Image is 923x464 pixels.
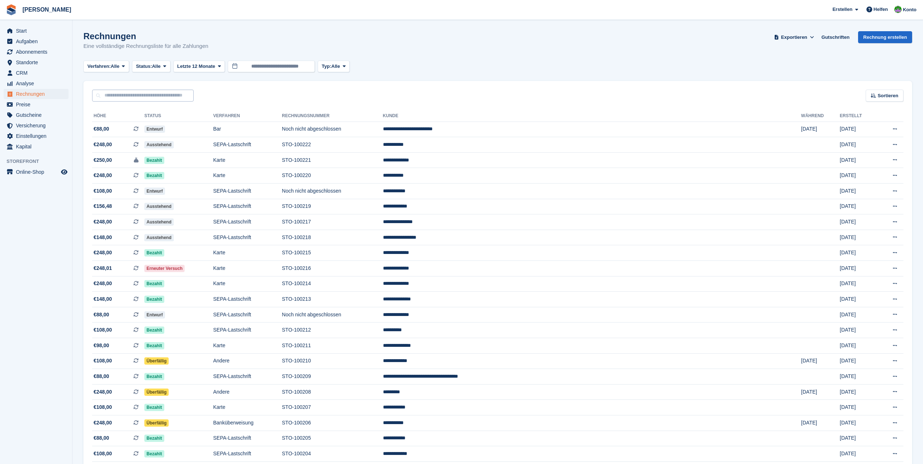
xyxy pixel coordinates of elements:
[282,415,383,431] td: STO-100206
[858,31,912,43] a: Rechnung erstellen
[4,78,69,89] a: menu
[94,202,112,210] span: €156,48
[94,234,112,241] span: €148,00
[4,36,69,46] a: menu
[322,63,331,70] span: Typ:
[4,47,69,57] a: menu
[213,168,282,184] td: Karte
[16,36,59,46] span: Aufgaben
[6,4,17,15] img: stora-icon-8386f47178a22dfd0bd8f6a31ec36ba5ce8667c1dd55bd0f319d3a0aa187defe.svg
[840,369,878,385] td: [DATE]
[16,99,59,110] span: Preise
[4,167,69,177] a: Speisekarte
[83,31,208,41] h1: Rechnungen
[16,131,59,141] span: Einstellungen
[144,203,174,210] span: Ausstehend
[213,400,282,415] td: Karte
[282,446,383,462] td: STO-100204
[144,218,174,226] span: Ausstehend
[282,323,383,338] td: STO-100212
[282,276,383,292] td: STO-100214
[4,26,69,36] a: menu
[282,261,383,276] td: STO-100216
[213,214,282,230] td: SEPA-Lastschrift
[94,218,112,226] span: €248,00
[83,61,129,73] button: Verfahren: Alle
[840,137,878,153] td: [DATE]
[840,384,878,400] td: [DATE]
[213,230,282,245] td: SEPA-Lastschrift
[144,172,164,179] span: Bezahlt
[840,292,878,307] td: [DATE]
[282,168,383,184] td: STO-100220
[801,415,840,431] td: [DATE]
[840,230,878,245] td: [DATE]
[144,249,164,256] span: Bezahlt
[282,292,383,307] td: STO-100213
[144,342,164,349] span: Bezahlt
[318,61,350,73] button: Typ: Alle
[144,435,164,442] span: Bezahlt
[144,126,165,133] span: Entwurf
[94,187,112,195] span: €108,00
[840,261,878,276] td: [DATE]
[213,245,282,261] td: Karte
[144,265,185,272] span: Erneuter Versuch
[213,384,282,400] td: Andere
[213,446,282,462] td: SEPA-Lastschrift
[282,338,383,354] td: STO-100211
[801,110,840,122] th: Während
[4,68,69,78] a: menu
[282,245,383,261] td: STO-100215
[213,184,282,199] td: SEPA-Lastschrift
[840,110,878,122] th: Erstellt
[144,311,165,319] span: Entwurf
[16,78,59,89] span: Analyse
[144,357,169,365] span: Überfällig
[213,369,282,385] td: SEPA-Lastschrift
[94,450,112,457] span: €108,00
[213,110,282,122] th: Verfahren
[144,389,169,396] span: Überfällig
[83,42,208,50] p: Eine vollständige Rechnungsliste für alle Zahlungen
[840,431,878,446] td: [DATE]
[4,120,69,131] a: menu
[213,415,282,431] td: Banküberweisung
[94,419,112,427] span: €248,00
[282,152,383,168] td: STO-100221
[801,384,840,400] td: [DATE]
[282,384,383,400] td: STO-100208
[213,338,282,354] td: Karte
[94,125,109,133] span: €88,00
[177,63,215,70] span: Letzte 12 Monate
[16,57,59,67] span: Standorte
[7,158,72,165] span: Storefront
[144,157,164,164] span: Bezahlt
[94,388,112,396] span: €248,00
[94,357,112,365] span: €108,00
[213,137,282,153] td: SEPA-Lastschrift
[213,323,282,338] td: SEPA-Lastschrift
[94,172,112,179] span: €248,00
[282,214,383,230] td: STO-100217
[903,6,916,13] span: Konto
[94,141,112,148] span: €248,00
[840,400,878,415] td: [DATE]
[282,353,383,369] td: STO-100210
[840,245,878,261] td: [DATE]
[832,6,852,13] span: Erstellen
[840,415,878,431] td: [DATE]
[144,296,164,303] span: Bezahlt
[840,307,878,323] td: [DATE]
[772,31,816,43] button: Exportieren
[111,63,119,70] span: Alle
[16,167,59,177] span: Online-Shop
[16,26,59,36] span: Start
[4,131,69,141] a: menu
[16,89,59,99] span: Rechnungen
[94,342,109,349] span: €98,00
[94,311,109,319] span: €88,00
[282,431,383,446] td: STO-100205
[874,6,888,13] span: Helfen
[840,199,878,214] td: [DATE]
